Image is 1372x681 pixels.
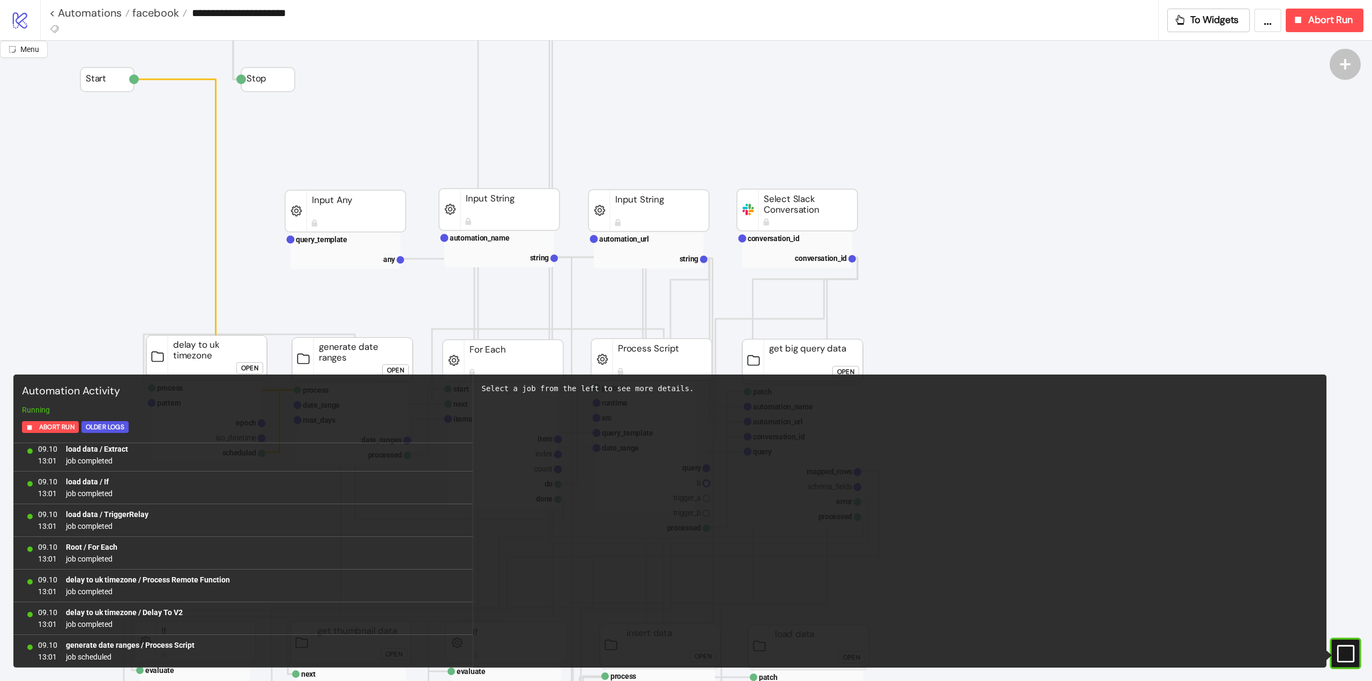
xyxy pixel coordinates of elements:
span: Abort Run [39,421,74,433]
button: Open [382,364,409,376]
span: radius-bottomright [9,46,16,53]
a: facebook [130,8,187,18]
span: Menu [20,45,39,54]
span: job completed [66,553,117,565]
span: 09.10 [38,574,57,586]
span: 13:01 [38,520,57,532]
b: delay to uk timezone / Delay To V2 [66,608,183,617]
span: 13:01 [38,586,57,597]
button: ... [1254,9,1281,32]
span: job scheduled [66,651,195,663]
span: 13:01 [38,455,57,467]
button: Open [832,366,859,378]
span: facebook [130,6,179,20]
text: conversation_id [795,254,847,263]
div: Select a job from the left to see more details. [482,383,1318,394]
button: To Widgets [1167,9,1250,32]
span: job completed [66,586,230,597]
text: next [301,670,316,678]
div: Open [241,362,258,375]
b: delay to uk timezone / Process Remote Function [66,575,230,584]
text: process [610,672,636,680]
a: < Automations [49,8,130,18]
span: 13:01 [38,618,57,630]
button: Open [236,362,263,374]
button: Abort Run [22,421,79,433]
span: 13:01 [38,553,57,565]
span: 09.10 [38,508,57,520]
span: job completed [66,618,183,630]
div: Older Logs [86,421,124,433]
text: any [383,255,396,264]
span: job completed [66,455,128,467]
text: automation_url [599,235,649,243]
span: job completed [66,520,148,532]
span: 13:01 [38,488,57,499]
text: conversation_id [748,234,800,243]
b: generate date ranges / Process Script [66,641,195,649]
div: Automation Activity [18,379,468,404]
span: 09.10 [38,639,57,651]
span: job completed [66,488,113,499]
text: evaluate [145,666,174,675]
div: Open [387,364,404,377]
b: load data / Extract [66,445,128,453]
div: Running [18,404,468,416]
text: automation_name [450,234,510,242]
text: evaluate [457,667,486,676]
span: 09.10 [38,476,57,488]
span: 09.10 [38,541,57,553]
b: load data / If [66,477,109,486]
span: 13:01 [38,651,57,663]
button: Abort Run [1286,9,1363,32]
text: query_template [296,235,347,244]
button: Older Logs [81,421,129,433]
b: load data / TriggerRelay [66,510,148,519]
div: Open [837,366,854,378]
text: string [680,255,699,263]
text: string [530,253,549,262]
span: Abort Run [1308,14,1353,26]
b: Root / For Each [66,543,117,551]
span: 09.10 [38,443,57,455]
span: 09.10 [38,607,57,618]
span: To Widgets [1190,14,1239,26]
